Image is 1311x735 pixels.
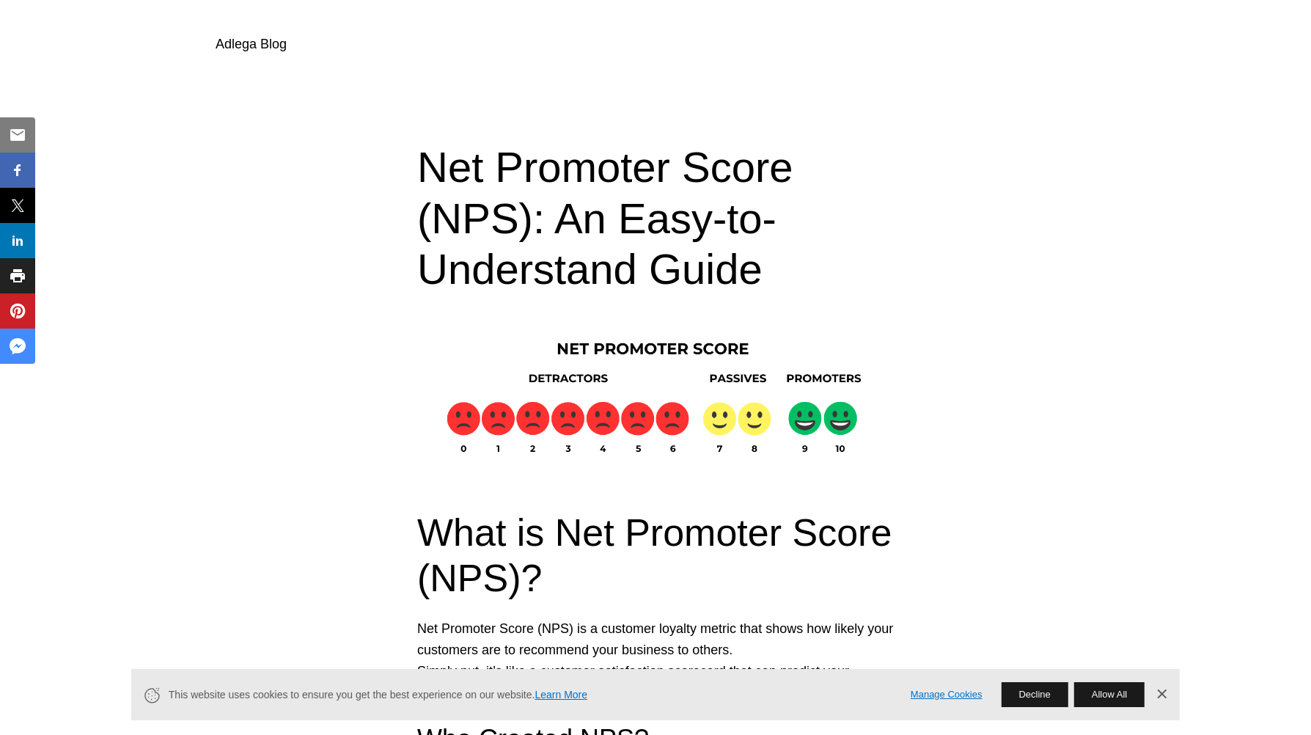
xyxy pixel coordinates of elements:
svg: Cookie Icon [143,686,161,704]
button: Decline [1001,682,1068,707]
h1: Net Promoter Score (NPS): An Easy-to-Understand Guide [417,142,894,295]
a: Manage Cookies [911,687,983,703]
a: Adlega Blog [216,37,287,51]
a: Dismiss Banner [1150,684,1172,706]
p: Net Promoter Score (NPS) is a customer loyalty metric that shows how likely your customers are to... [417,618,894,703]
h2: What is Net Promoter Score (NPS)? [417,510,894,601]
a: Learn More [535,689,587,701]
img: NPS Scale [417,330,894,486]
button: Allow All [1074,682,1145,707]
span: This website uses cookies to ensure you get the best experience on our website. [169,687,890,703]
